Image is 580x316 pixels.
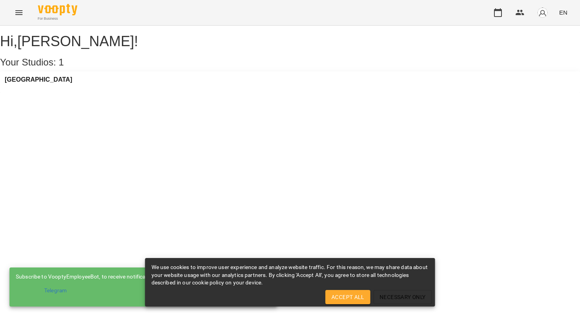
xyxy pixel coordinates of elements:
[537,7,548,18] img: avatar_s.png
[59,57,64,67] span: 1
[5,76,72,83] a: [GEOGRAPHIC_DATA]
[559,8,567,17] span: EN
[38,4,77,15] img: Voopty Logo
[556,5,571,20] button: EN
[38,16,77,21] span: For Business
[9,3,28,22] button: Menu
